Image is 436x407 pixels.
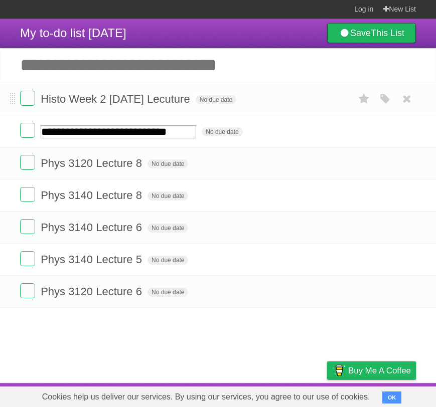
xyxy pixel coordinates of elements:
[20,91,35,106] label: Done
[202,127,242,136] span: No due date
[20,219,35,234] label: Done
[20,26,126,40] span: My to-do list [DATE]
[41,93,193,105] span: Histo Week 2 [DATE] Lecuture
[148,191,188,200] span: No due date
[20,155,35,170] label: Done
[371,28,404,38] b: This List
[41,221,144,234] span: Phys 3140 Lecture 6
[194,385,215,404] a: About
[227,385,267,404] a: Developers
[20,251,35,266] label: Done
[353,385,416,404] a: Suggest a feature
[355,91,374,107] label: Star task
[41,189,144,201] span: Phys 3140 Lecture 8
[327,361,416,380] a: Buy me a coffee
[382,391,402,403] button: OK
[41,157,144,169] span: Phys 3120 Lecture 8
[348,362,411,379] span: Buy me a coffee
[20,283,35,298] label: Done
[32,387,380,407] span: Cookies help us deliver our services. By using our services, you agree to our use of cookies.
[280,385,302,404] a: Terms
[41,253,144,266] span: Phys 3140 Lecture 5
[148,256,188,265] span: No due date
[148,288,188,297] span: No due date
[20,187,35,202] label: Done
[148,159,188,168] span: No due date
[20,123,35,138] label: Done
[332,362,346,379] img: Buy me a coffee
[196,95,236,104] span: No due date
[41,285,144,298] span: Phys 3120 Lecture 6
[327,23,416,43] a: SaveThis List
[314,385,340,404] a: Privacy
[148,224,188,233] span: No due date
